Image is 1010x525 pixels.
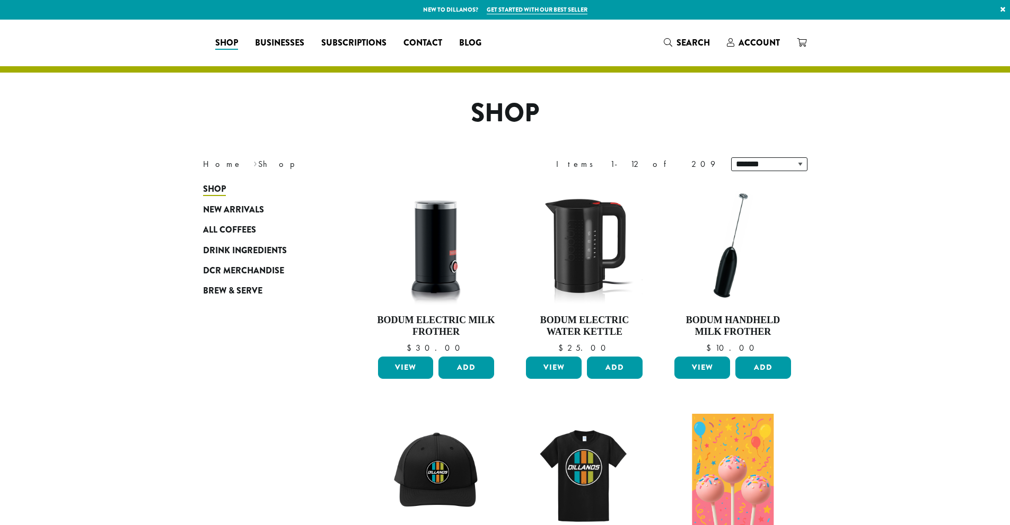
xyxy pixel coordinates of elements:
[735,357,791,379] button: Add
[203,203,264,217] span: New Arrivals
[655,34,718,51] a: Search
[203,158,489,171] nav: Breadcrumb
[556,158,715,171] div: Items 1-12 of 209
[378,357,434,379] a: View
[438,357,494,379] button: Add
[203,261,330,281] a: DCR Merchandise
[203,158,242,170] a: Home
[459,37,481,50] span: Blog
[203,244,287,257] span: Drink Ingredients
[195,98,815,129] h1: Shop
[672,184,794,306] img: DP3927.01-002.png
[487,5,587,14] a: Get started with our best seller
[203,284,262,298] span: Brew & Serve
[203,183,226,196] span: Shop
[677,37,710,49] span: Search
[321,37,387,50] span: Subscriptions
[407,342,465,353] bdi: 30.00
[526,357,582,379] a: View
[407,342,416,353] span: $
[207,34,247,51] a: Shop
[203,281,330,301] a: Brew & Serve
[375,184,497,306] img: DP3954.01-002.png
[255,37,304,50] span: Businesses
[203,220,330,240] a: All Coffees
[203,200,330,220] a: New Arrivals
[674,357,730,379] a: View
[706,342,759,353] bdi: 10.00
[523,184,645,352] a: Bodum Electric Water Kettle $25.00
[203,179,330,199] a: Shop
[739,37,780,49] span: Account
[523,315,645,337] h4: Bodum Electric Water Kettle
[375,315,497,337] h4: Bodum Electric Milk Frother
[672,184,794,352] a: Bodum Handheld Milk Frother $10.00
[203,224,256,237] span: All Coffees
[215,37,238,50] span: Shop
[203,264,284,278] span: DCR Merchandise
[587,357,643,379] button: Add
[558,342,567,353] span: $
[558,342,611,353] bdi: 25.00
[706,342,715,353] span: $
[253,154,257,171] span: ›
[672,315,794,337] h4: Bodum Handheld Milk Frother
[403,37,442,50] span: Contact
[203,240,330,260] a: Drink Ingredients
[523,184,645,306] img: DP3955.01.png
[375,184,497,352] a: Bodum Electric Milk Frother $30.00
